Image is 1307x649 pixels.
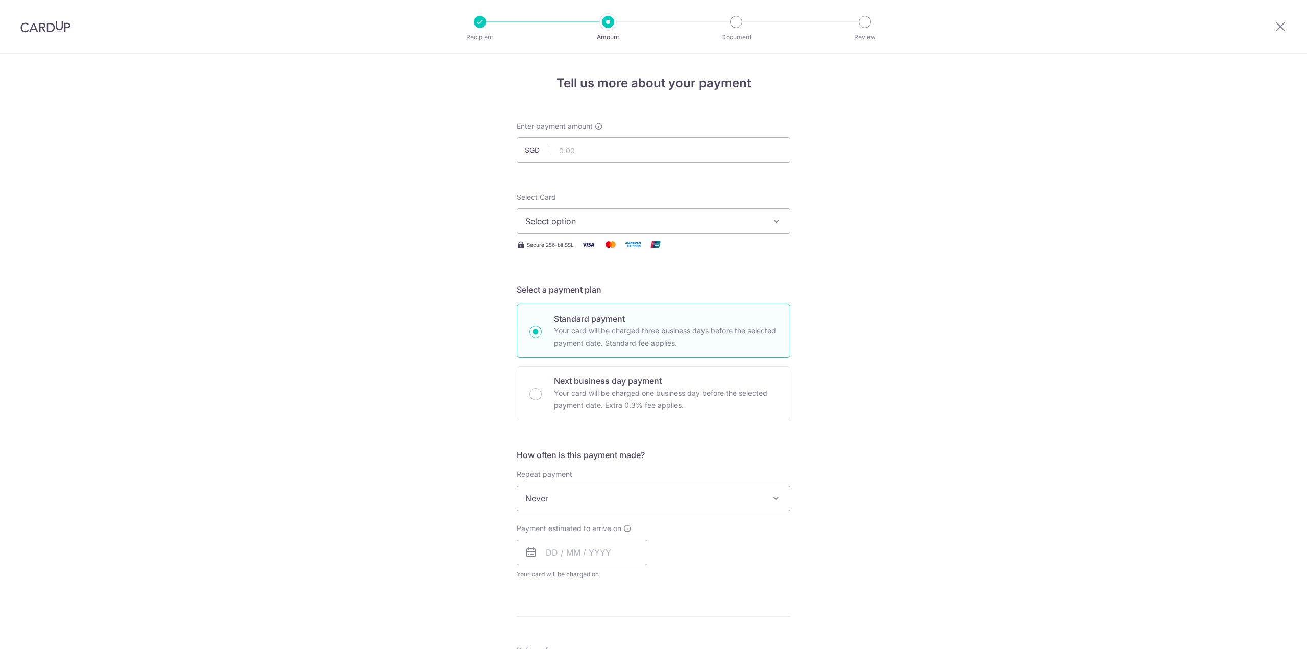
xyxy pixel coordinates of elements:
[554,313,778,325] p: Standard payment
[623,238,643,251] img: American Express
[554,325,778,349] p: Your card will be charged three business days before the selected payment date. Standard fee appl...
[527,241,574,249] span: Secure 256-bit SSL
[827,32,903,42] p: Review
[517,523,621,534] span: Payment estimated to arrive on
[525,215,763,227] span: Select option
[517,486,790,511] span: Never
[517,469,572,479] label: Repeat payment
[517,208,790,234] button: Select option
[570,32,646,42] p: Amount
[517,193,556,201] span: translation missing: en.payables.payment_networks.credit_card.summary.labels.select_card
[517,486,790,511] span: Never
[525,145,551,155] span: SGD
[698,32,774,42] p: Document
[645,238,666,251] img: Union Pay
[517,569,647,580] span: Your card will be charged on
[517,283,790,296] h5: Select a payment plan
[517,121,593,131] span: Enter payment amount
[20,20,70,33] img: CardUp
[517,137,790,163] input: 0.00
[554,375,778,387] p: Next business day payment
[517,540,647,565] input: DD / MM / YYYY
[600,238,621,251] img: Mastercard
[442,32,518,42] p: Recipient
[517,74,790,92] h4: Tell us more about your payment
[578,238,598,251] img: Visa
[517,449,790,461] h5: How often is this payment made?
[554,387,778,412] p: Your card will be charged one business day before the selected payment date. Extra 0.3% fee applies.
